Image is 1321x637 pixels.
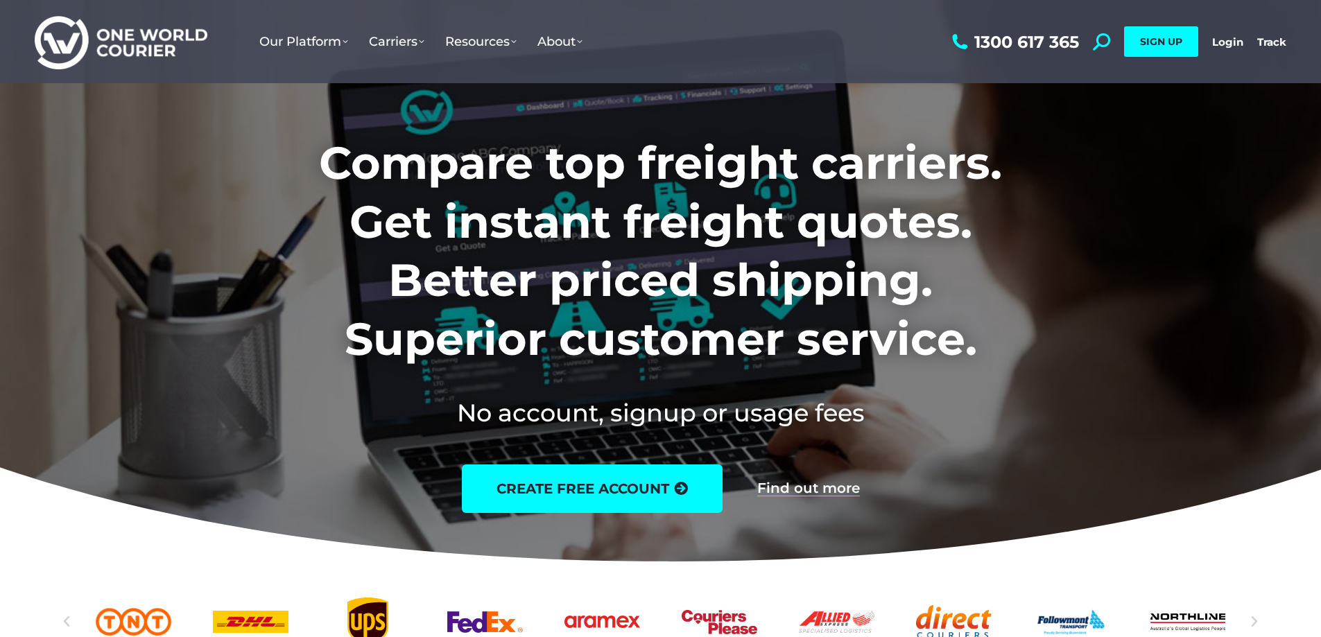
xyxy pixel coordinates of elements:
a: Our Platform [249,20,359,63]
span: About [537,34,582,49]
a: Login [1212,35,1243,49]
a: Carriers [359,20,435,63]
span: Resources [445,34,517,49]
a: About [527,20,593,63]
span: SIGN UP [1140,35,1182,48]
a: Track [1257,35,1286,49]
a: 1300 617 365 [949,33,1079,51]
a: Find out more [757,481,860,496]
span: Our Platform [259,34,348,49]
h1: Compare top freight carriers. Get instant freight quotes. Better priced shipping. Superior custom... [227,134,1094,368]
h2: No account, signup or usage fees [227,396,1094,430]
img: One World Courier [35,14,207,70]
a: Resources [435,20,527,63]
span: Carriers [369,34,424,49]
a: SIGN UP [1124,26,1198,57]
a: create free account [462,464,723,513]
